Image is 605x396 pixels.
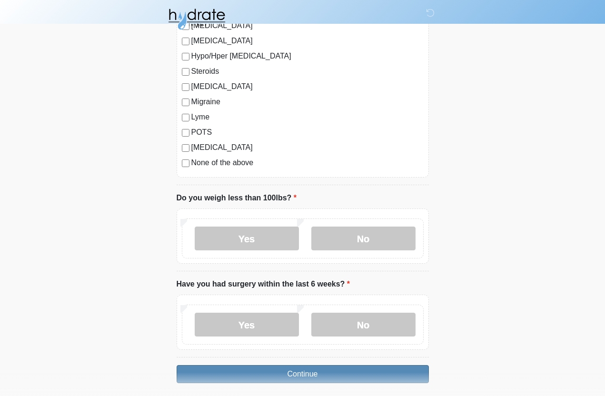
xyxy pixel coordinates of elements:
[182,99,189,106] input: Migraine
[182,38,189,45] input: [MEDICAL_DATA]
[195,313,299,337] label: Yes
[191,66,424,77] label: Steroids
[191,50,424,62] label: Hypo/Hper [MEDICAL_DATA]
[191,35,424,47] label: [MEDICAL_DATA]
[191,96,424,108] label: Migraine
[167,7,226,31] img: Hydrate IV Bar - Fort Collins Logo
[182,129,189,137] input: POTS
[311,227,416,250] label: No
[311,313,416,337] label: No
[191,81,424,92] label: [MEDICAL_DATA]
[182,83,189,91] input: [MEDICAL_DATA]
[177,278,350,290] label: Have you had surgery within the last 6 weeks?
[177,365,429,383] button: Continue
[195,227,299,250] label: Yes
[191,111,424,123] label: Lyme
[177,192,297,204] label: Do you weigh less than 100lbs?
[191,157,424,168] label: None of the above
[191,142,424,153] label: [MEDICAL_DATA]
[182,114,189,121] input: Lyme
[191,127,424,138] label: POTS
[182,144,189,152] input: [MEDICAL_DATA]
[182,68,189,76] input: Steroids
[182,53,189,60] input: Hypo/Hper [MEDICAL_DATA]
[182,159,189,167] input: None of the above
